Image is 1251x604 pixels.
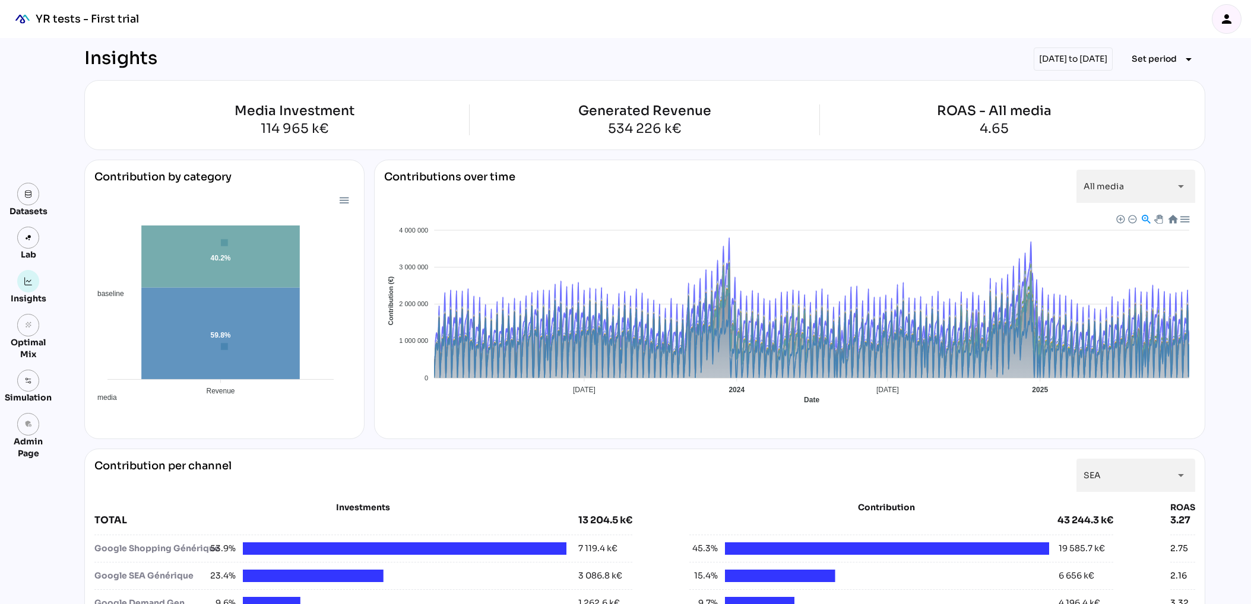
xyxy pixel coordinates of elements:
[24,277,33,285] img: graph.svg
[1174,468,1188,482] i: arrow_drop_down
[1116,214,1124,222] div: Zoom In
[425,374,428,382] tspan: 0
[1059,542,1105,555] div: 19 585.7 k€
[1179,214,1189,224] div: Menu
[1170,542,1188,555] div: 2.75
[24,377,33,385] img: settings.svg
[573,386,596,394] tspan: [DATE]
[36,12,139,26] div: YR tests - First trial
[94,570,207,582] div: Google SEA Générique
[5,336,52,360] div: Optimal Mix
[1057,513,1113,527] div: 43 244.3 k€
[719,501,1054,513] div: Contribution
[1220,12,1234,26] i: person
[9,205,47,217] div: Datasets
[1059,570,1094,582] div: 6 656 k€
[338,195,348,205] div: Menu
[937,104,1052,117] div: ROAS - All media
[88,290,124,298] span: baseline
[578,122,711,135] div: 534 226 k€
[689,542,718,555] span: 45.3%
[120,122,469,135] div: 114 965 k€
[1140,214,1150,224] div: Selection Zoom
[387,276,394,325] text: Contribution (€)
[94,501,633,513] div: Investments
[94,170,354,193] div: Contribution by category
[24,190,33,198] img: data.svg
[207,570,236,582] span: 23.4%
[5,435,52,459] div: Admin Page
[729,386,745,394] tspan: 2024
[94,542,207,555] div: Google Shopping Générique
[1182,52,1196,66] i: arrow_drop_down
[578,542,617,555] div: 7 119.4 k€
[11,293,46,304] div: Insights
[1170,501,1195,513] div: ROAS
[88,393,117,402] span: media
[578,513,632,527] div: 13 204.5 k€
[399,300,428,307] tspan: 2 000 000
[1167,214,1177,224] div: Reset Zoom
[120,104,469,117] div: Media Investment
[94,459,232,492] div: Contribution per channel
[1032,386,1048,394] tspan: 2025
[1154,215,1161,222] div: Panning
[1084,181,1124,192] span: All media
[578,104,711,117] div: Generated Revenue
[804,396,819,404] text: Date
[206,387,235,395] tspan: Revenue
[399,227,428,234] tspan: 4 000 000
[1084,470,1101,481] span: SEA
[24,321,33,329] i: grain
[1174,179,1188,193] i: arrow_drop_down
[384,170,515,203] div: Contributions over time
[1170,513,1195,527] div: 3.27
[399,337,428,344] tspan: 1 000 000
[1132,52,1177,66] span: Set period
[207,542,236,555] span: 53.9%
[937,122,1052,135] div: 4.65
[1128,214,1136,222] div: Zoom Out
[876,386,898,394] tspan: [DATE]
[1122,49,1205,70] button: Expand "Set period"
[689,570,718,582] span: 15.4%
[5,392,52,403] div: Simulation
[94,513,579,527] div: TOTAL
[15,249,42,260] div: Lab
[1034,47,1113,71] div: [DATE] to [DATE]
[399,263,428,271] tspan: 3 000 000
[1170,570,1187,582] div: 2.16
[84,47,157,71] div: Insights
[578,570,622,582] div: 3 086.8 k€
[24,420,33,428] i: admin_panel_settings
[9,6,36,32] div: mediaROI
[24,234,33,242] img: lab.svg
